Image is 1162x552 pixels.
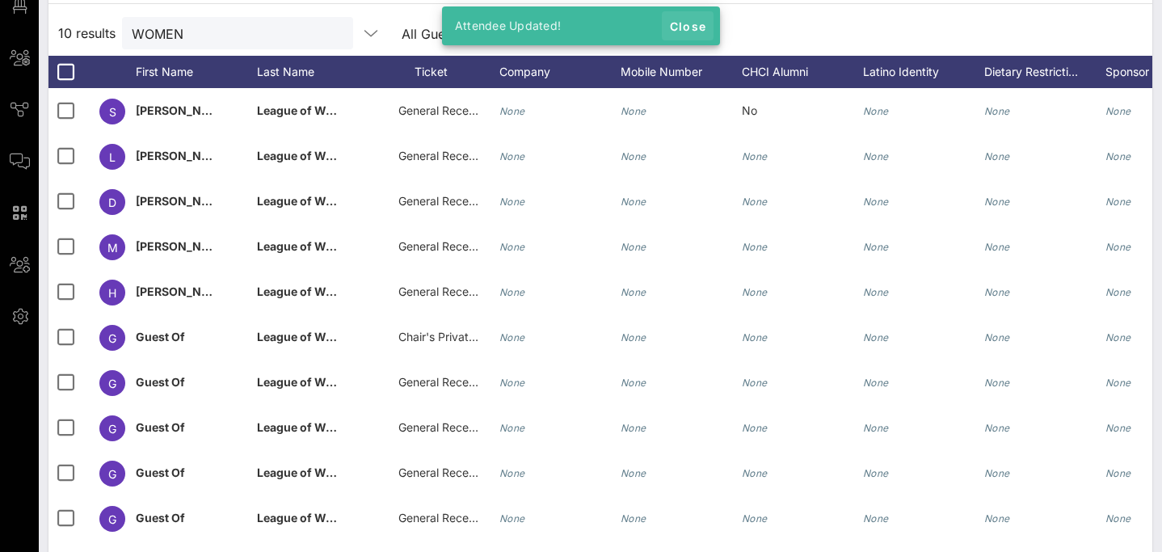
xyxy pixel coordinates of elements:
span: General Reception [398,239,495,253]
span: League of Women Voters [257,375,396,389]
i: None [863,377,889,389]
div: Company [499,56,621,88]
i: None [742,512,768,525]
i: None [742,377,768,389]
i: None [499,105,525,117]
div: Dietary Restricti… [984,56,1105,88]
span: Chair's Private Reception [398,330,532,343]
span: General Reception [398,194,495,208]
i: None [1105,467,1131,479]
i: None [621,286,646,298]
i: None [499,422,525,434]
i: None [621,377,646,389]
i: None [621,150,646,162]
div: Mobile Number [621,56,742,88]
i: None [1105,512,1131,525]
i: None [621,241,646,253]
div: Ticket [378,56,499,88]
span: League of Women Voters [257,149,396,162]
i: None [742,331,768,343]
span: Guest Of [136,330,185,343]
i: None [984,331,1010,343]
i: None [1105,422,1131,434]
i: None [1105,241,1131,253]
span: H [108,286,116,300]
span: [PERSON_NAME] [136,239,231,253]
i: None [499,286,525,298]
span: General Reception [398,103,495,117]
span: G [108,467,116,481]
span: General Reception [398,284,495,298]
span: Guest Of [136,511,185,525]
span: [PERSON_NAME] [136,103,231,117]
span: S [109,105,116,119]
i: None [1105,331,1131,343]
i: None [984,512,1010,525]
span: Attendee Updated! [455,19,561,32]
i: None [984,422,1010,434]
span: D [108,196,116,209]
i: None [863,286,889,298]
div: All Guests [402,27,462,41]
i: None [621,512,646,525]
i: None [984,105,1010,117]
span: Close [668,19,707,33]
span: G [108,377,116,390]
span: Guest Of [136,375,185,389]
i: None [621,331,646,343]
i: None [984,196,1010,208]
i: None [742,196,768,208]
span: League of Women Voters [257,239,396,253]
span: G [108,422,116,436]
div: All Guests [392,17,521,49]
span: Guest Of [136,466,185,479]
span: [PERSON_NAME] [136,149,231,162]
span: G [108,512,116,526]
span: League of Women Voters [257,511,396,525]
i: None [742,150,768,162]
div: Last Name [257,56,378,88]
span: L [109,150,116,164]
div: First Name [136,56,257,88]
span: [PERSON_NAME] [136,194,231,208]
i: None [984,377,1010,389]
i: None [499,331,525,343]
i: None [499,196,525,208]
i: None [984,150,1010,162]
i: None [863,422,889,434]
i: None [1105,286,1131,298]
span: General Reception [398,466,495,479]
i: None [499,512,525,525]
span: League of Women Voters [257,284,396,298]
span: League of Women Voters [257,194,396,208]
i: None [863,512,889,525]
i: None [863,331,889,343]
span: M [107,241,118,255]
i: None [621,467,646,479]
i: None [1105,150,1131,162]
span: G [108,331,116,345]
i: None [499,241,525,253]
button: Close [662,11,714,40]
span: General Reception [398,511,495,525]
i: None [742,286,768,298]
i: None [621,422,646,434]
i: None [1105,377,1131,389]
span: League of Women Voters [257,103,396,117]
i: None [984,286,1010,298]
i: None [863,241,889,253]
i: None [499,467,525,479]
i: None [621,105,646,117]
span: League of Women Voters [257,420,396,434]
i: None [863,196,889,208]
span: Guest Of [136,420,185,434]
i: None [863,150,889,162]
span: General Reception [398,375,495,389]
i: None [742,467,768,479]
div: CHCI Alumni [742,56,863,88]
i: None [1105,196,1131,208]
i: None [742,422,768,434]
i: None [863,467,889,479]
span: 10 results [58,23,116,43]
i: None [621,196,646,208]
